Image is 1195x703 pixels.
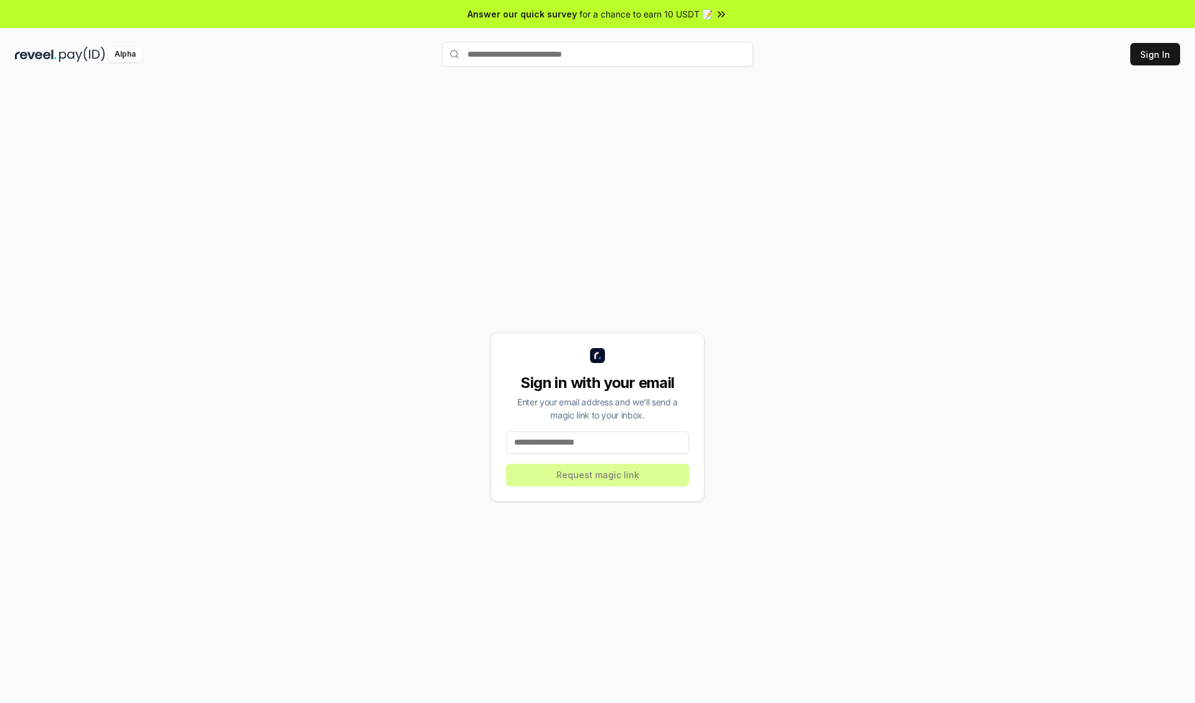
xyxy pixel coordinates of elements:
div: Alpha [108,47,143,62]
span: for a chance to earn 10 USDT 📝 [579,7,713,21]
div: Enter your email address and we’ll send a magic link to your inbox. [506,395,689,422]
img: logo_small [590,348,605,363]
img: pay_id [59,47,105,62]
span: Answer our quick survey [467,7,577,21]
img: reveel_dark [15,47,57,62]
button: Sign In [1130,43,1180,65]
div: Sign in with your email [506,373,689,393]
